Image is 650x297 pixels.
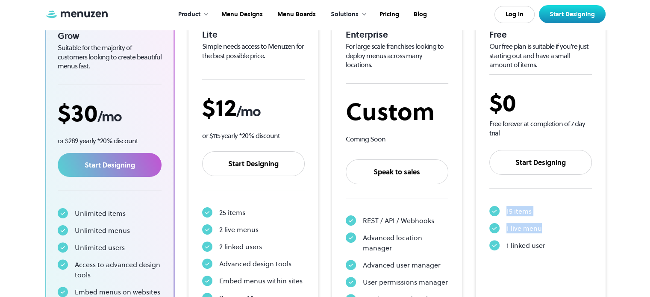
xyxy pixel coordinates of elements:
[75,208,126,218] div: Unlimited items
[406,1,433,28] a: Blog
[346,29,448,40] div: Enterprise
[236,102,260,121] span: /mo
[75,225,130,235] div: Unlimited menus
[219,224,259,235] div: 2 live menus
[494,6,535,23] a: Log In
[178,10,200,19] div: Product
[75,242,125,253] div: Unlimited users
[346,135,448,144] div: Coming Soon
[322,1,371,28] div: Solutions
[170,1,213,28] div: Product
[371,1,406,28] a: Pricing
[506,206,532,216] div: 15 items
[75,287,160,297] div: Embed menus on websites
[489,42,592,70] div: Our free plan is suitable if you’re just starting out and have a small amount of items.
[219,276,303,286] div: Embed menus within sites
[219,241,262,252] div: 2 linked users
[489,150,592,175] a: Start Designing
[202,151,305,176] a: Start Designing
[58,43,162,71] div: Suitable for the majority of customers looking to create beautiful menus fast.
[202,42,305,60] div: Simple needs access to Menuzen for the best possible price.
[363,215,434,226] div: REST / API / Webhooks
[346,42,448,70] div: For large scale franchises looking to deploy menus across many locations.
[71,97,97,129] span: 30
[202,131,305,141] p: or $115 yearly *20% discount
[489,119,592,138] div: Free forever at completion of 7 day trial
[489,29,592,40] div: Free
[219,207,245,218] div: 25 items
[506,223,542,233] div: 1 live menu
[215,91,236,124] span: 12
[75,259,162,280] div: Access to advanced design tools
[213,1,269,28] a: Menu Designs
[346,97,448,126] div: Custom
[58,136,162,146] p: or $289 yearly *20% discount
[363,232,448,253] div: Advanced location manager
[202,94,305,122] div: $
[269,1,322,28] a: Menu Boards
[331,10,359,19] div: Solutions
[97,107,121,126] span: /mo
[58,30,162,41] div: Grow
[58,153,162,177] a: Start Designing
[219,259,291,269] div: Advanced design tools
[363,260,441,270] div: Advanced user manager
[506,240,545,250] div: 1 linked user
[489,88,592,117] div: $0
[346,159,448,184] a: Speak to sales
[539,5,606,23] a: Start Designing
[202,29,305,40] div: Lite
[363,277,448,287] div: User permissions manager
[58,99,162,127] div: $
